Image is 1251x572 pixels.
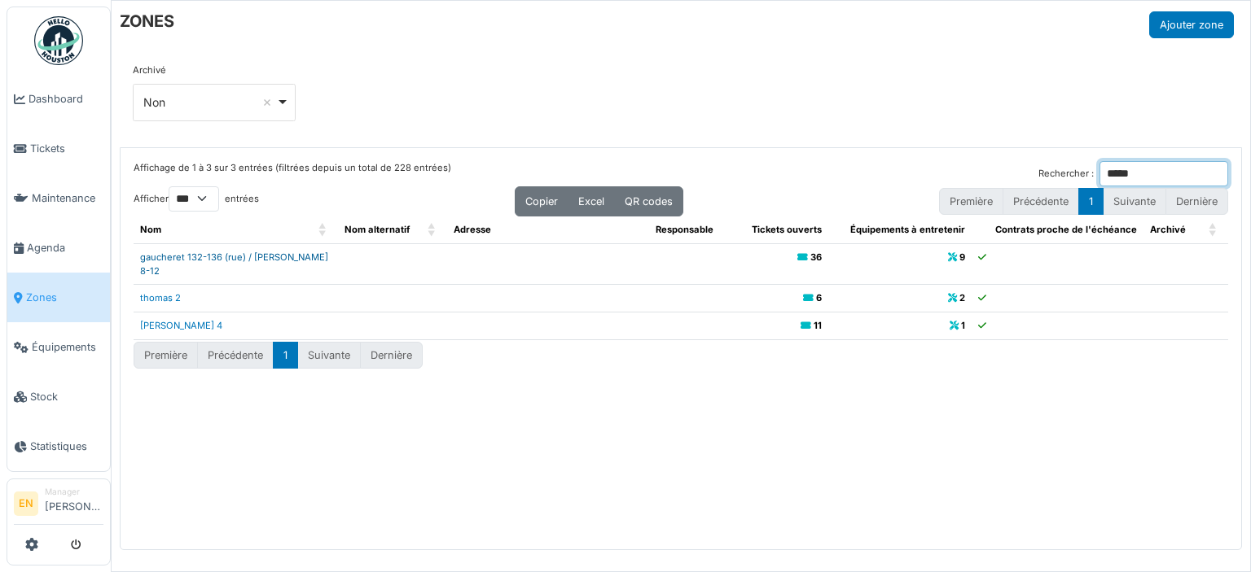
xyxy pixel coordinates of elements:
[134,342,423,369] nav: pagination
[1150,224,1186,235] span: Archivé
[32,339,103,355] span: Équipements
[1149,11,1234,38] button: Ajouter zone
[134,186,259,212] label: Afficher entrées
[7,74,110,124] a: Dashboard
[7,372,110,421] a: Stock
[45,486,103,521] li: [PERSON_NAME]
[120,11,174,31] h6: ZONES
[525,195,558,207] span: Copier
[7,273,110,322] a: Zones
[7,421,110,471] a: Statistiques
[515,186,568,216] button: Copier
[30,389,103,404] span: Stock
[134,161,451,186] div: Affichage de 1 à 3 sur 3 entrées (filtrées depuis un total de 228 entrées)
[7,173,110,223] a: Maintenance
[7,124,110,173] a: Tickets
[7,322,110,372] a: Équipements
[14,491,38,516] li: EN
[14,486,103,525] a: EN Manager[PERSON_NAME]
[45,486,103,498] div: Manager
[133,63,166,77] label: Archivé
[1209,216,1218,243] span: Archivé: Activate to sort
[850,224,965,235] span: Équipements à entretenir
[143,94,276,111] div: Non
[428,216,437,243] span: Nom alternatif: Activate to sort
[752,224,822,235] span: Tickets ouverts
[814,320,822,331] b: 11
[345,224,410,235] span: Nom alternatif
[961,320,965,331] b: 1
[259,94,275,111] button: Remove item: 'false'
[995,224,1137,235] span: Contrats proche de l'échéance
[318,216,328,243] span: Nom: Activate to sort
[568,186,615,216] button: Excel
[1038,167,1094,181] label: Rechercher :
[140,251,328,277] a: gaucheret 132-136 (rue) / [PERSON_NAME] 8-12
[959,292,965,303] b: 2
[26,290,103,305] span: Zones
[273,342,298,369] button: 1
[140,224,161,235] span: Nom
[169,186,219,212] select: Afficherentrées
[29,91,103,107] span: Dashboard
[140,292,181,303] a: thomas 2
[30,439,103,454] span: Statistiques
[810,251,822,263] b: 36
[656,224,713,235] span: Responsable
[454,224,491,235] span: Adresse
[27,240,103,255] span: Agenda
[7,223,110,273] a: Agenda
[816,292,822,303] b: 6
[1078,188,1104,215] button: 1
[625,195,673,207] span: QR codes
[32,190,103,206] span: Maintenance
[140,320,222,331] a: [PERSON_NAME] 4
[34,16,83,65] img: Badge_color-CXgf-gQk.svg
[959,251,965,263] b: 9
[30,141,103,156] span: Tickets
[614,186,683,216] button: QR codes
[939,188,1228,215] nav: pagination
[578,195,604,207] span: Excel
